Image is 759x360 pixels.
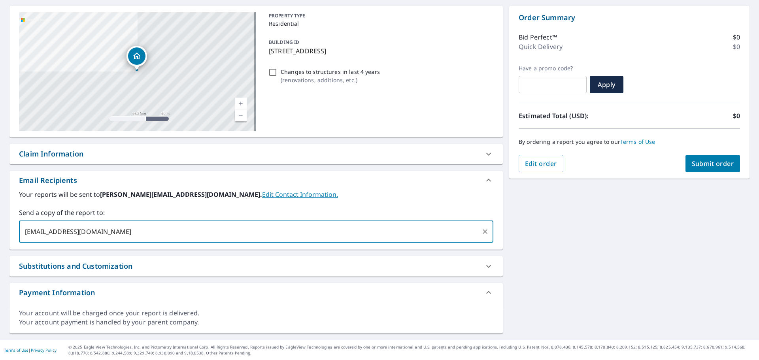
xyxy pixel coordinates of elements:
div: Substitutions and Customization [9,256,503,276]
span: Edit order [525,159,557,168]
p: [STREET_ADDRESS] [269,46,490,56]
a: Privacy Policy [31,347,57,353]
label: Send a copy of the report to: [19,208,493,217]
p: BUILDING ID [269,39,299,45]
p: ( renovations, additions, etc. ) [281,76,380,84]
div: Substitutions and Customization [19,261,132,271]
div: Email Recipients [9,171,503,190]
button: Apply [590,76,623,93]
div: Claim Information [19,149,83,159]
div: Your account will be charged once your report is delivered. [19,309,493,318]
a: Current Level 17, Zoom In [235,98,247,109]
p: $0 [733,32,740,42]
b: [PERSON_NAME][EMAIL_ADDRESS][DOMAIN_NAME]. [100,190,262,199]
p: Residential [269,19,490,28]
div: Payment Information [19,287,95,298]
button: Submit order [685,155,740,172]
div: Your account payment is handled by your parent company. [19,318,493,327]
button: Edit order [519,155,563,172]
p: | [4,348,57,352]
p: © 2025 Eagle View Technologies, Inc. and Pictometry International Corp. All Rights Reserved. Repo... [68,344,755,356]
p: $0 [733,42,740,51]
p: By ordering a report you agree to our [519,138,740,145]
p: Bid Perfect™ [519,32,557,42]
button: Clear [480,226,491,237]
div: Dropped pin, building 1, Residential property, 200 Market St Lebanon, OR 97355 [126,46,147,70]
div: Payment Information [9,283,503,302]
div: Email Recipients [19,175,77,186]
a: Current Level 17, Zoom Out [235,109,247,121]
span: Submit order [692,159,734,168]
a: Terms of Use [620,138,655,145]
a: Terms of Use [4,347,28,353]
p: $0 [733,111,740,121]
p: Estimated Total (USD): [519,111,629,121]
div: Claim Information [9,144,503,164]
span: Apply [596,80,617,89]
p: Changes to structures in last 4 years [281,68,380,76]
label: Have a promo code? [519,65,587,72]
label: Your reports will be sent to [19,190,493,199]
a: EditContactInfo [262,190,338,199]
p: PROPERTY TYPE [269,12,490,19]
p: Quick Delivery [519,42,563,51]
p: Order Summary [519,12,740,23]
